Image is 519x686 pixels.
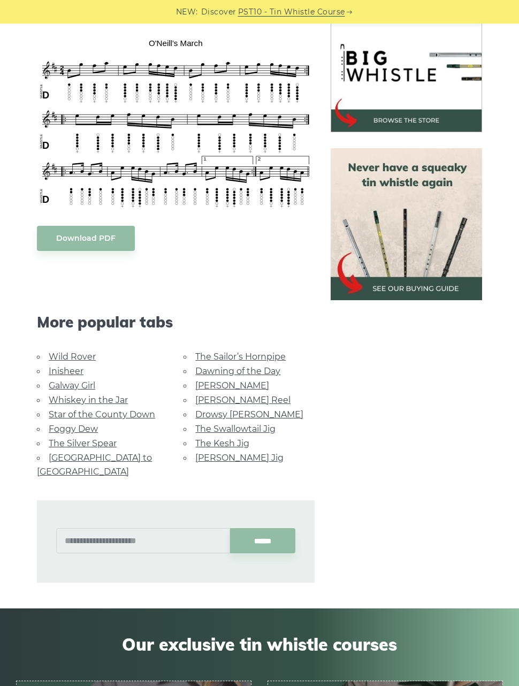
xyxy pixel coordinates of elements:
[195,409,303,420] a: Drowsy [PERSON_NAME]
[37,453,152,477] a: [GEOGRAPHIC_DATA] to [GEOGRAPHIC_DATA]
[195,352,286,362] a: The Sailor’s Hornpipe
[49,409,155,420] a: Star of the County Down
[49,366,83,376] a: Inisheer
[37,36,314,210] img: O'Neill's March Tin Whistle Tabs & Sheet Music
[195,438,249,448] a: The Kesh Jig
[195,453,284,463] a: [PERSON_NAME] Jig
[49,424,98,434] a: Foggy Dew
[195,424,276,434] a: The Swallowtail Jig
[49,438,117,448] a: The Silver Spear
[49,352,96,362] a: Wild Rover
[176,6,198,18] span: NEW:
[37,226,135,251] a: Download PDF
[238,6,345,18] a: PST10 - Tin Whistle Course
[195,395,291,405] a: [PERSON_NAME] Reel
[201,6,236,18] span: Discover
[195,366,280,376] a: Dawning of the Day
[37,313,314,331] span: More popular tabs
[16,634,503,654] span: Our exclusive tin whistle courses
[195,380,269,391] a: [PERSON_NAME]
[49,380,95,391] a: Galway Girl
[331,148,482,300] img: tin whistle buying guide
[49,395,128,405] a: Whiskey in the Jar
